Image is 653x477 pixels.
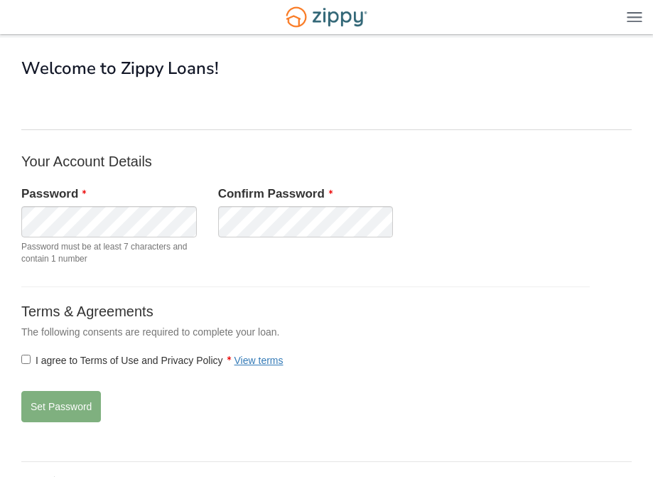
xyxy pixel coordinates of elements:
input: I agree to Terms of Use and Privacy PolicyView terms [21,355,31,364]
p: Your Account Details [21,151,590,171]
label: Confirm Password [218,186,333,203]
p: The following consents are required to complete your loan. [21,325,590,339]
a: View terms [234,355,284,366]
img: Mobile Dropdown Menu [627,11,642,22]
button: Set Password [21,391,101,422]
label: I agree to Terms of Use and Privacy Policy [21,353,284,368]
input: Verify Password [218,206,394,237]
h1: Welcome to Zippy Loans! [21,59,632,77]
span: Password must be at least 7 characters and contain 1 number [21,241,197,265]
label: Password [21,186,86,203]
p: Terms & Agreements [21,301,590,321]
